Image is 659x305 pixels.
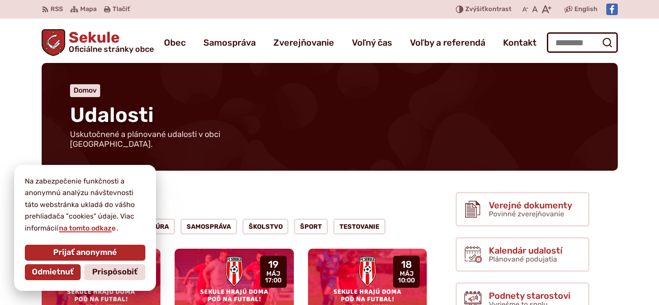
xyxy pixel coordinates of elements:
span: máj [398,270,415,278]
a: Obec [164,30,186,55]
span: Zvýšiť [465,5,485,13]
a: Domov [74,86,97,94]
span: Podnety starostovi [489,291,570,301]
span: Kalendár udalostí [489,246,562,255]
a: Voľby a referendá [410,30,485,55]
a: Logo Sekule, prejsť na domovskú stránku. [42,29,154,56]
a: Samospráva [180,219,237,235]
img: Prejsť na Facebook stránku [606,4,618,15]
a: na tomto odkaze [58,224,117,232]
a: English [573,4,599,15]
a: Testovanie [333,219,386,235]
button: Odmietnuť [25,264,81,280]
p: Uskutočnené a plánované udalosti v obci [GEOGRAPHIC_DATA]. [70,130,283,149]
span: Prijať anonymné [53,248,117,258]
span: máj [265,270,281,278]
button: Prijať anonymné [25,245,145,261]
span: Udalosti [70,103,154,127]
span: Povinné zverejňovanie [489,210,564,218]
span: Odmietnuť [32,267,74,277]
a: Voľný čas [352,30,392,55]
a: ŠKOLSTVO [242,219,289,235]
span: Plánované podujatia [489,255,557,263]
a: Kalendár udalostí Plánované podujatia [456,237,589,272]
span: 17:00 [265,277,281,284]
button: Prispôsobiť [84,264,145,280]
p: Na zabezpečenie funkčnosti a anonymnú analýzu návštevnosti táto webstránka ukladá do vášho prehli... [25,176,145,234]
a: Samospráva [203,30,256,55]
span: 10:00 [398,277,415,284]
a: Kontakt [503,30,537,55]
span: Mapa [80,4,97,15]
a: Verejné dokumenty Povinné zverejňovanie [456,192,589,227]
span: Sekule [65,30,154,53]
span: 19 [265,259,281,270]
h2: Archív [42,192,427,211]
span: kontrast [465,6,511,13]
span: Oficiálne stránky obce [69,45,154,53]
span: RSS [51,4,63,15]
span: Tlačiť [113,6,130,13]
a: Šport [294,219,328,235]
span: Prispôsobiť [92,267,137,277]
span: 18 [398,259,415,270]
a: Zverejňovanie [273,30,334,55]
span: English [574,4,597,15]
span: Verejné dokumenty [489,200,572,210]
img: Prejsť na domovskú stránku [42,29,66,56]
